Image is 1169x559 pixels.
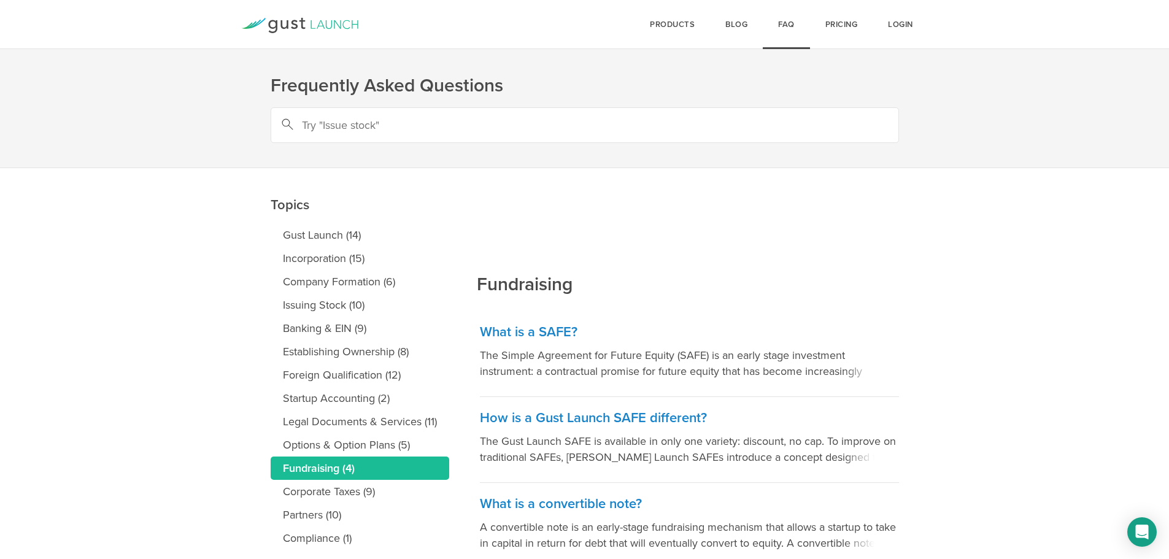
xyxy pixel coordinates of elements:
h1: Frequently Asked Questions [271,74,899,98]
h3: What is a SAFE? [480,323,899,341]
h2: Topics [271,110,449,217]
a: Startup Accounting (2) [271,387,449,410]
a: Partners (10) [271,503,449,526]
a: Foreign Qualification (12) [271,363,449,387]
a: Banking & EIN (9) [271,317,449,340]
a: Issuing Stock (10) [271,293,449,317]
h3: What is a convertible note? [480,495,899,513]
a: How is a Gust Launch SAFE different? The Gust Launch SAFE is available in only one variety: disco... [480,397,899,483]
a: Establishing Ownership (8) [271,340,449,363]
a: Legal Documents & Services (11) [271,410,449,433]
p: The Gust Launch SAFE is available in only one variety: discount, no cap. To improve on traditiona... [480,433,899,465]
a: Incorporation (15) [271,247,449,270]
a: What is a SAFE? The Simple Agreement for Future Equity (SAFE) is an early stage investment instru... [480,311,899,397]
h2: Fundraising [477,190,573,297]
a: Gust Launch (14) [271,223,449,247]
p: A convertible note is an early-stage fundraising mechanism that allows a startup to take in capit... [480,519,899,551]
p: The Simple Agreement for Future Equity (SAFE) is an early stage investment instrument: a contract... [480,347,899,379]
a: Company Formation (6) [271,270,449,293]
h3: How is a Gust Launch SAFE different? [480,409,899,427]
a: Options & Option Plans (5) [271,433,449,457]
a: Corporate Taxes (9) [271,480,449,503]
div: Open Intercom Messenger [1127,517,1157,547]
input: Try "Issue stock" [271,107,899,143]
a: Compliance (1) [271,526,449,550]
a: Fundraising (4) [271,457,449,480]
